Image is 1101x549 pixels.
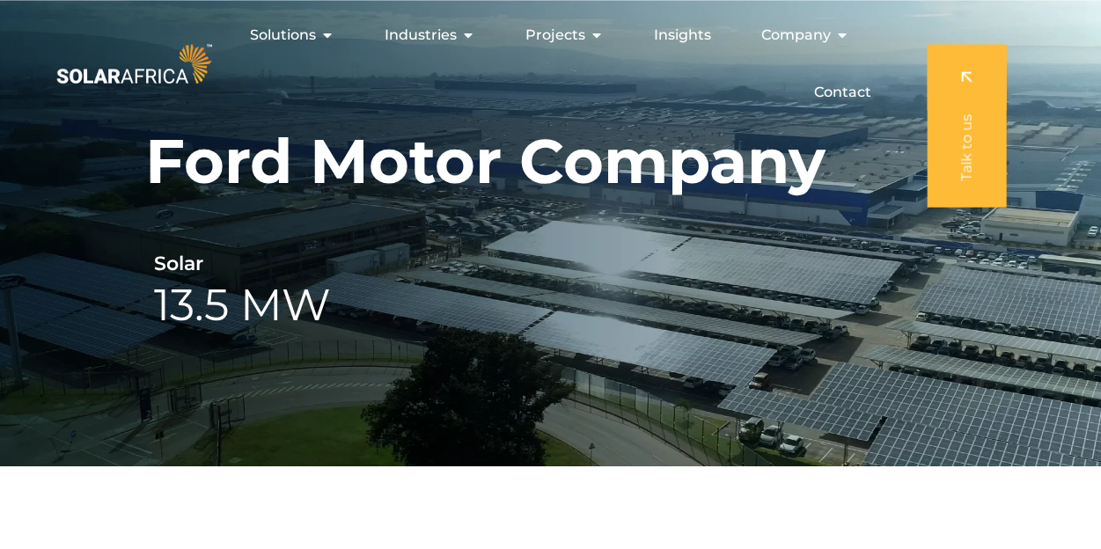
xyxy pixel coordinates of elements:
[216,18,885,110] nav: Menu
[525,25,585,46] span: Projects
[154,252,203,276] h6: Solar
[216,18,885,110] div: Menu Toggle
[154,276,331,333] h2: 13.5 MW
[814,82,871,103] a: Contact
[250,25,316,46] span: Solutions
[654,25,711,46] a: Insights
[385,25,457,46] span: Industries
[761,25,831,46] span: Company
[145,124,826,199] h1: Ford Motor Company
